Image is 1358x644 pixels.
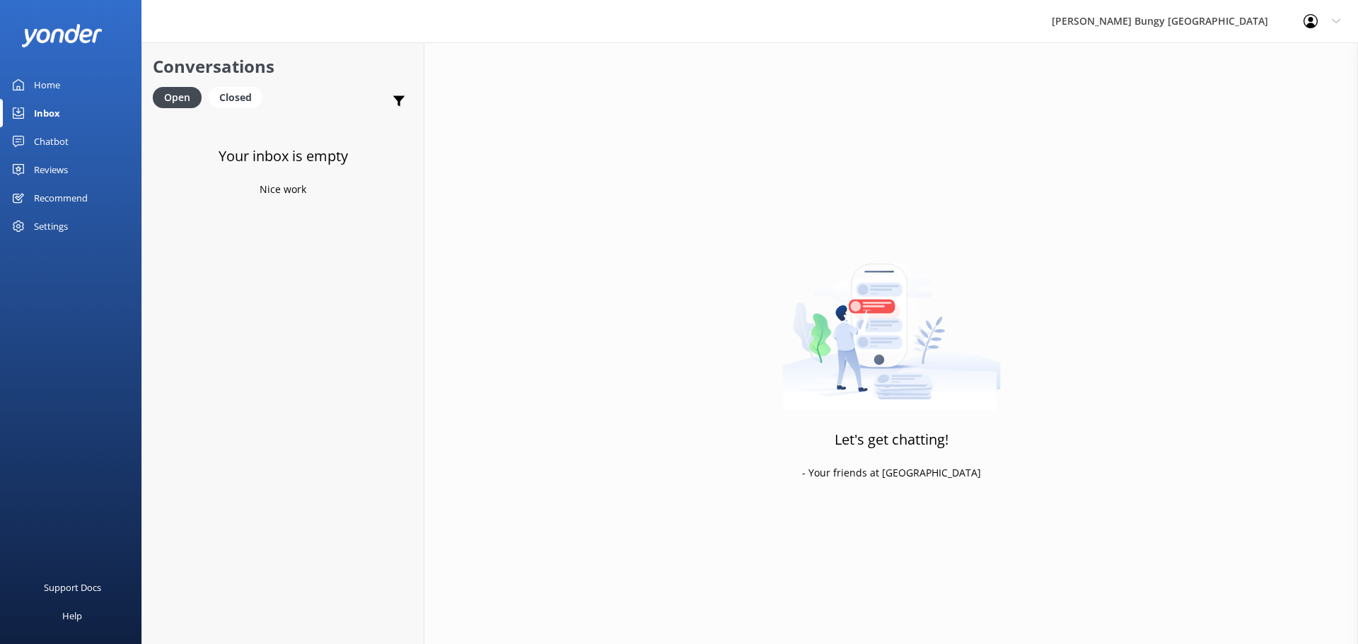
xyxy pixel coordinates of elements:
div: Help [62,602,82,630]
h2: Conversations [153,53,413,80]
div: Inbox [34,99,60,127]
h3: Let's get chatting! [835,428,948,451]
div: Home [34,71,60,99]
img: artwork of a man stealing a conversation from at giant smartphone [782,234,1001,411]
div: Settings [34,212,68,240]
div: Open [153,87,202,108]
p: Nice work [260,182,306,197]
div: Support Docs [44,573,101,602]
a: Closed [209,89,269,105]
h3: Your inbox is empty [219,145,348,168]
div: Closed [209,87,262,108]
div: Chatbot [34,127,69,156]
div: Reviews [34,156,68,184]
a: Open [153,89,209,105]
div: Recommend [34,184,88,212]
img: yonder-white-logo.png [21,24,103,47]
p: - Your friends at [GEOGRAPHIC_DATA] [802,465,981,481]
